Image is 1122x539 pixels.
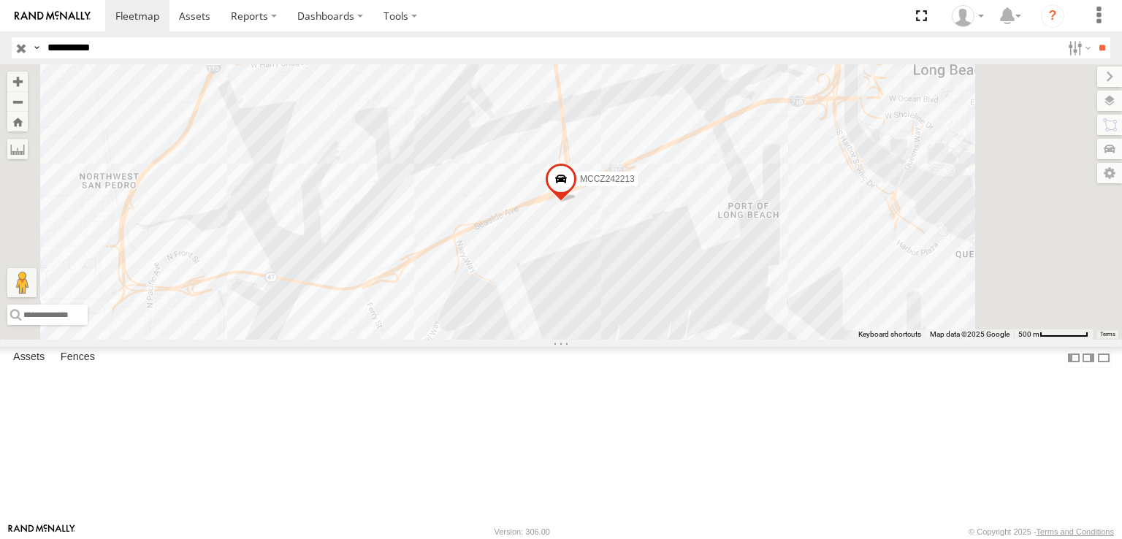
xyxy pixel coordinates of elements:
label: Dock Summary Table to the Left [1066,347,1081,368]
a: Terms and Conditions [1037,527,1114,536]
label: Fences [53,348,102,368]
a: Terms [1100,331,1115,337]
label: Measure [7,139,28,159]
i: ? [1041,4,1064,28]
div: Zulema McIntosch [947,5,989,27]
a: Visit our Website [8,524,75,539]
span: Map data ©2025 Google [930,330,1010,338]
button: Zoom out [7,91,28,112]
label: Map Settings [1097,163,1122,183]
label: Dock Summary Table to the Right [1081,347,1096,368]
button: Zoom Home [7,112,28,131]
button: Keyboard shortcuts [858,329,921,340]
button: Map Scale: 500 m per 63 pixels [1014,329,1093,340]
div: Version: 306.00 [495,527,550,536]
span: MCCZ242213 [580,173,635,183]
label: Search Filter Options [1062,37,1094,58]
button: Zoom in [7,72,28,91]
label: Assets [6,348,52,368]
img: rand-logo.svg [15,11,91,21]
div: © Copyright 2025 - [969,527,1114,536]
label: Search Query [31,37,42,58]
span: 500 m [1018,330,1039,338]
label: Hide Summary Table [1096,347,1111,368]
button: Drag Pegman onto the map to open Street View [7,268,37,297]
